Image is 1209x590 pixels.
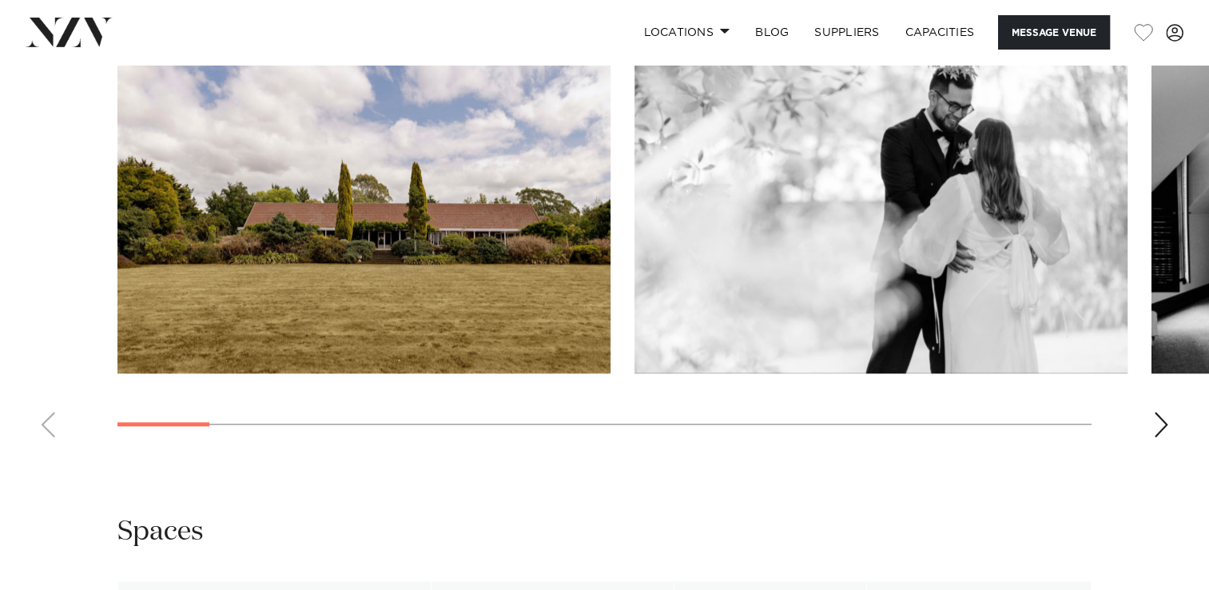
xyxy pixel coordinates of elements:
[26,18,113,46] img: nzv-logo.png
[630,15,742,50] a: Locations
[742,15,801,50] a: BLOG
[634,11,1127,373] swiper-slide: 2 / 20
[117,514,204,550] h2: Spaces
[893,15,988,50] a: Capacities
[801,15,892,50] a: SUPPLIERS
[117,11,610,373] swiper-slide: 1 / 20
[998,15,1110,50] button: Message Venue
